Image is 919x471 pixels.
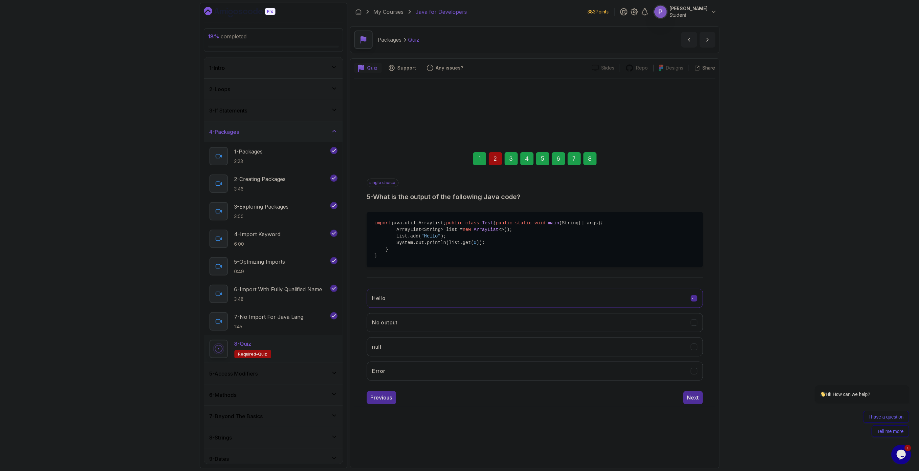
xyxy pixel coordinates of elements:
[209,412,263,420] h3: 7 - Beyond The Basics
[204,7,291,17] a: Dashboard
[367,313,703,332] button: No output
[384,63,420,73] button: Support button
[515,220,532,226] span: static
[367,361,703,380] button: Error
[689,65,715,71] button: Share
[367,337,703,356] button: null
[559,220,601,226] span: (String[] args)
[473,152,486,165] div: 1
[209,340,338,358] button: 8-QuizRequired-quiz
[209,85,230,93] h3: 2 - Loops
[372,367,385,375] h3: Error
[520,152,534,165] div: 4
[374,8,404,16] a: My Courses
[372,318,398,326] h3: No output
[209,174,338,193] button: 2-Creating Packages3:46
[670,5,708,12] p: [PERSON_NAME]
[209,128,239,136] h3: 4 - Packages
[234,230,281,238] p: 4 - Import Keyword
[234,285,322,293] p: 6 - Import With Fully Qualified Name
[204,79,343,100] button: 2-Loops
[446,220,463,226] span: public
[548,220,559,226] span: main
[209,64,225,72] h3: 1 - Intro
[891,445,912,464] iframe: chat widget
[367,289,703,308] button: Hello
[234,175,286,183] p: 2 - Creating Packages
[496,220,512,226] span: public
[204,363,343,384] button: 5-Access Modifiers
[209,455,229,463] h3: 9 - Dates
[209,147,338,165] button: 1-Packages2:23
[234,203,289,211] p: 3 - Exploring Packages
[209,434,232,441] h3: 8 - Strings
[367,212,703,267] pre: java.util.ArrayList; { { ArrayList<String> list = <>(); list.add( ); System.out.println(list.get(...
[234,296,322,302] p: 3:48
[204,427,343,448] button: 8-Strings
[234,148,263,155] p: 1 - Packages
[794,305,912,441] iframe: chat widget
[552,152,565,165] div: 6
[354,63,382,73] button: quiz button
[683,391,703,404] button: Next
[505,152,518,165] div: 3
[234,158,263,165] p: 2:23
[700,32,715,48] button: next content
[367,65,378,71] p: Quiz
[367,391,396,404] button: Previous
[208,33,220,40] span: 18 %
[436,65,464,71] p: Any issues?
[204,448,343,469] button: 9-Dates
[258,352,267,357] span: quiz
[209,202,338,220] button: 3-Exploring Packages3:00
[234,313,304,321] p: 7 - No Import For Java Lang
[204,406,343,427] button: 7-Beyond The Basics
[416,8,467,16] p: Java for Developers
[666,65,684,71] p: Designs
[204,57,343,78] button: 1-Intro
[204,100,343,121] button: 3-If Statements
[463,227,471,232] span: new
[355,9,362,15] a: Dashboard
[234,268,285,275] p: 0:49
[703,65,715,71] p: Share
[375,220,391,226] span: import
[208,33,247,40] span: completed
[372,343,382,351] h3: null
[209,370,258,378] h3: 5 - Access Modifiers
[234,213,289,220] p: 3:00
[421,234,441,239] span: "Hello"
[583,152,597,165] div: 8
[378,36,402,44] p: Packages
[234,258,285,266] p: 5 - Optmizing Imports
[372,294,386,302] h3: Hello
[234,186,286,192] p: 3:46
[474,240,476,245] span: 0
[234,340,252,348] p: 8 - Quiz
[687,394,699,401] div: Next
[398,65,416,71] p: Support
[474,227,499,232] span: ArrayList
[209,107,248,114] h3: 3 - If Statements
[681,32,697,48] button: previous content
[636,65,648,71] p: Repo
[204,384,343,405] button: 6-Methods
[209,285,338,303] button: 6-Import With Fully Qualified Name3:48
[238,352,258,357] span: Required-
[588,9,609,15] p: 383 Points
[371,394,392,401] div: Previous
[367,178,399,187] p: single choice
[654,5,717,18] button: user profile image[PERSON_NAME]Student
[482,220,493,226] span: Test
[535,220,546,226] span: void
[204,121,343,142] button: 4-Packages
[234,241,281,247] p: 6:00
[654,6,667,18] img: user profile image
[209,230,338,248] button: 4-Import Keyword6:00
[489,152,502,165] div: 2
[423,63,468,73] button: Feedback button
